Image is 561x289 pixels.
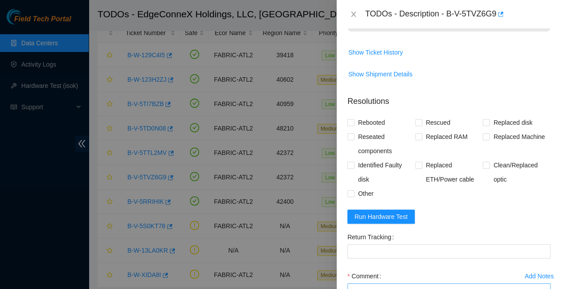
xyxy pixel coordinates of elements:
[347,269,384,283] label: Comment
[348,67,413,81] button: Show Shipment Details
[490,130,548,144] span: Replaced Machine
[365,7,550,21] div: TODOs - Description - B-V-5TVZ6G9
[347,230,397,244] label: Return Tracking
[422,130,471,144] span: Replaced RAM
[347,10,360,19] button: Close
[347,210,415,224] button: Run Hardware Test
[354,130,415,158] span: Reseated components
[354,186,377,201] span: Other
[348,45,403,59] button: Show Ticket History
[348,69,412,79] span: Show Shipment Details
[354,158,415,186] span: Identified Faulty disk
[347,244,550,258] input: Return Tracking
[354,212,408,222] span: Run Hardware Test
[490,115,536,130] span: Replaced disk
[524,269,554,283] button: Add Notes
[354,115,388,130] span: Rebooted
[490,158,550,186] span: Clean/Replaced optic
[422,158,483,186] span: Replaced ETH/Power cable
[422,115,454,130] span: Rescued
[348,48,403,57] span: Show Ticket History
[350,11,357,18] span: close
[525,273,553,279] div: Add Notes
[347,88,550,107] p: Resolutions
